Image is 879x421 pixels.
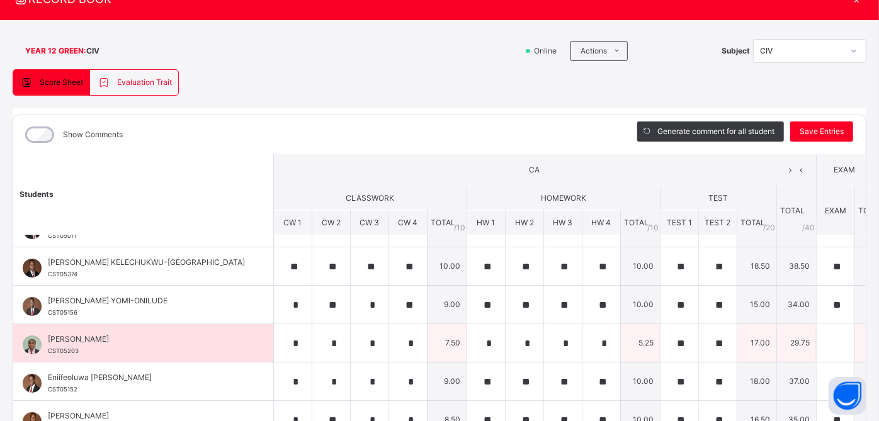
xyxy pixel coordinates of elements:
[346,194,395,203] span: CLASSWORK
[63,129,123,140] label: Show Comments
[541,194,586,203] span: HOMEWORK
[780,206,805,215] span: TOTAL
[20,190,54,199] span: Students
[48,372,245,383] span: Eniifeoluwa [PERSON_NAME]
[86,45,99,57] span: CIV
[621,286,661,324] td: 10.00
[48,257,245,268] span: [PERSON_NAME] KELECHUKWU-[GEOGRAPHIC_DATA]
[777,247,817,286] td: 38.50
[657,126,774,137] span: Generate comment for all student
[777,286,817,324] td: 34.00
[23,335,42,354] img: CST05203.png
[737,286,777,324] td: 15.00
[48,295,245,306] span: [PERSON_NAME] YOMI-ONILUDE
[592,218,611,228] span: HW 4
[477,218,496,228] span: HW 1
[760,45,843,57] div: CIV
[25,45,86,57] span: YEAR 12 GREEN :
[428,362,467,401] td: 9.00
[284,218,302,228] span: CW 1
[740,218,765,228] span: TOTAL
[829,377,866,415] button: Open asap
[621,247,661,286] td: 10.00
[737,362,777,401] td: 18.00
[48,386,77,393] span: CST05152
[283,165,785,176] span: CA
[48,271,77,278] span: CST05374
[515,218,534,228] span: HW 2
[737,324,777,362] td: 17.00
[23,374,42,393] img: CST05152.png
[705,218,731,228] span: TEST 2
[48,232,76,239] span: CST05011
[825,206,846,215] span: EXAM
[722,45,750,57] span: Subject
[48,309,77,316] span: CST05156
[777,362,817,401] td: 37.00
[709,194,729,203] span: TEST
[23,259,42,278] img: CST05374.png
[360,218,380,228] span: CW 3
[431,218,455,228] span: TOTAL
[428,286,467,324] td: 9.00
[777,324,817,362] td: 29.75
[624,218,649,228] span: TOTAL
[399,218,418,228] span: CW 4
[322,218,341,228] span: CW 2
[621,324,661,362] td: 5.25
[647,223,659,234] span: / 10
[428,247,467,286] td: 10.00
[826,165,863,176] span: EXAM
[581,45,607,57] span: Actions
[48,347,79,354] span: CST05203
[621,362,661,401] td: 10.00
[800,126,844,137] span: Save Entries
[23,297,42,316] img: CST05156.png
[454,223,465,234] span: / 10
[40,77,83,88] span: Score Sheet
[48,334,245,345] span: [PERSON_NAME]
[802,223,815,234] span: / 40
[117,77,172,88] span: Evaluation Trait
[428,324,467,362] td: 7.50
[737,247,777,286] td: 18.50
[667,218,692,228] span: TEST 1
[553,218,573,228] span: HW 3
[763,223,775,234] span: / 20
[533,45,564,57] span: Online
